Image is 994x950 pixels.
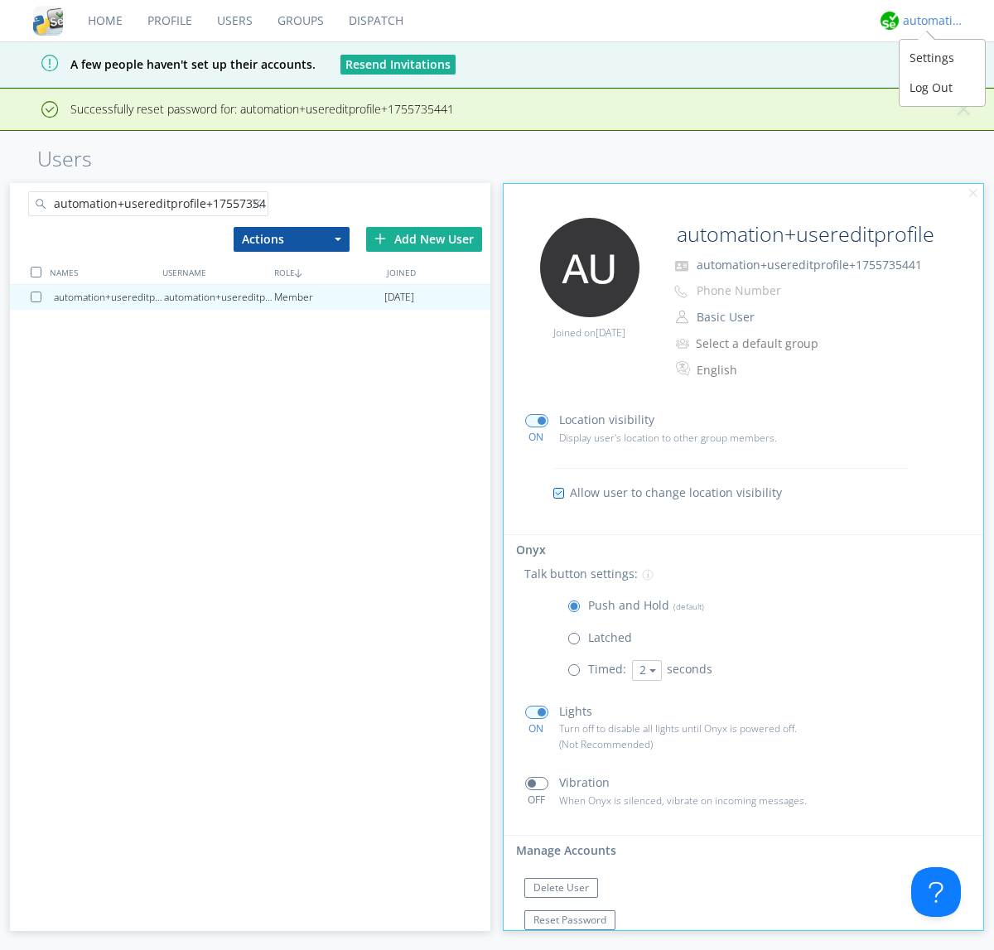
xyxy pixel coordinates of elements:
button: Actions [234,227,350,252]
span: [DATE] [384,285,414,310]
p: Push and Hold [588,596,704,615]
div: automation+usereditprofile+1755735441 [164,285,274,310]
img: person-outline.svg [676,311,688,324]
div: USERNAME [158,260,270,284]
div: English [697,362,835,379]
div: Member [274,285,384,310]
span: A few people haven't set up their accounts. [12,56,316,72]
p: Lights [559,702,592,721]
img: d2d01cd9b4174d08988066c6d424eccd [881,12,899,30]
p: Turn off to disable all lights until Onyx is powered off. [559,721,834,736]
div: ON [518,721,555,735]
iframe: Toggle Customer Support [911,867,961,917]
div: Select a default group [696,335,834,352]
input: Search users [28,191,268,216]
span: (default) [669,600,704,612]
p: Latched [588,629,632,647]
div: automation+atlas [903,12,965,29]
button: 2 [632,660,662,681]
p: Talk button settings: [524,565,638,583]
img: icon-alert-users-thin-outline.svg [676,332,692,354]
button: Reset Password [524,910,615,930]
div: ON [518,430,555,444]
div: automation+usereditprofile+1755735441 [54,285,164,310]
img: plus.svg [374,233,386,244]
img: phone-outline.svg [674,285,688,298]
div: NAMES [46,260,157,284]
div: OFF [518,793,555,807]
span: Successfully reset password for: automation+usereditprofile+1755735441 [12,101,454,117]
span: [DATE] [596,326,625,340]
img: 373638.png [540,218,639,317]
a: automation+usereditprofile+1755735441automation+usereditprofile+1755735441Member[DATE] [10,285,490,310]
p: Vibration [559,774,610,792]
p: Timed: [588,660,626,678]
span: automation+usereditprofile+1755735441 [697,257,922,272]
button: Basic User [691,306,856,329]
div: JOINED [383,260,495,284]
p: Display user's location to other group members. [559,430,834,446]
p: (Not Recommended) [559,736,834,752]
p: When Onyx is silenced, vibrate on incoming messages. [559,793,834,808]
span: seconds [667,661,712,677]
img: In groups with Translation enabled, this user's messages will be automatically translated to and ... [676,359,692,379]
p: Location visibility [559,411,654,429]
div: Add New User [366,227,482,252]
div: ROLE [270,260,382,284]
span: Joined on [553,326,625,340]
div: Settings [900,43,985,73]
input: Name [670,218,938,251]
img: cancel.svg [967,188,979,200]
span: Allow user to change location visibility [570,485,782,501]
button: Resend Invitations [340,55,456,75]
img: cddb5a64eb264b2086981ab96f4c1ba7 [33,6,63,36]
button: Delete User [524,878,598,898]
div: Log Out [900,73,985,103]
